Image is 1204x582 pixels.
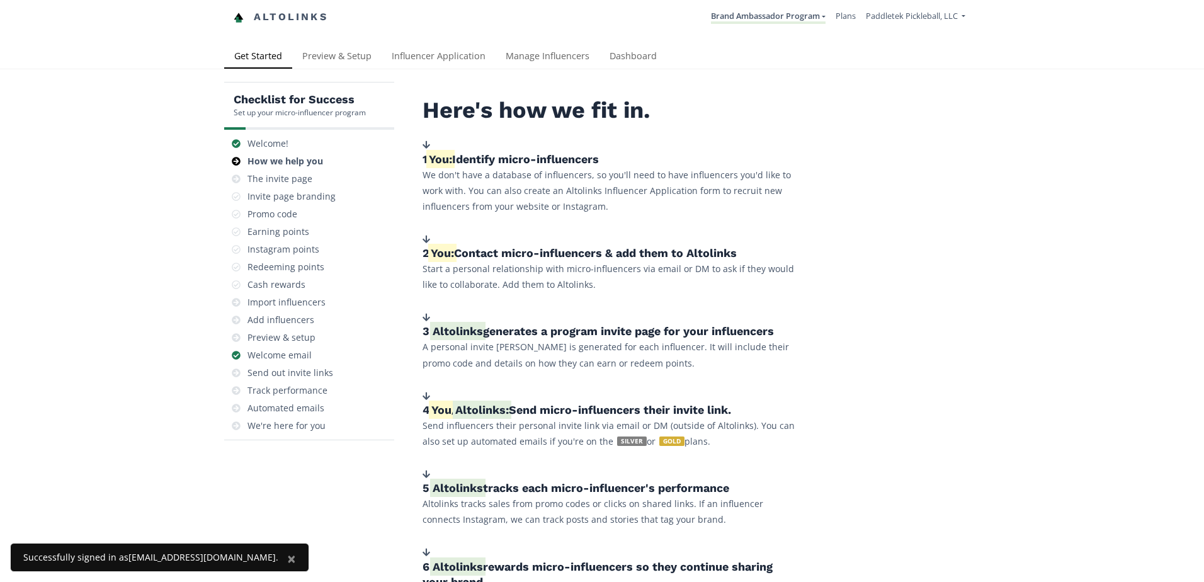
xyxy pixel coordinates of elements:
[247,314,314,326] div: Add influencers
[247,261,324,273] div: Redeeming points
[247,137,288,150] div: Welcome!
[423,152,800,167] h5: 1. Identify micro-influencers
[423,402,800,418] h5: 4. / Send micro-influencers their invite link.
[429,152,452,166] span: You:
[247,173,312,185] div: The invite page
[234,7,328,28] a: Altolinks
[423,496,800,527] p: Altolinks tracks sales from promo codes or clicks on shared links. If an influencer connects Inst...
[247,367,333,379] div: Send out invite links
[275,544,309,574] button: Close
[247,278,305,291] div: Cash rewards
[382,45,496,70] a: Influencer Application
[433,560,483,573] span: Altolinks
[433,324,483,338] span: Altolinks
[599,45,667,70] a: Dashboard
[247,155,323,168] div: How we help you
[866,10,958,21] span: Paddletek Pickleball, LLC
[423,246,800,261] h5: 2. Contact micro-influencers & add them to Altolinks
[423,481,800,496] h5: 5. tracks each micro-influencer's performance
[866,10,965,25] a: Paddletek Pickleball, LLC
[423,339,800,370] p: A personal invite [PERSON_NAME] is generated for each influencer. It will include their promo cod...
[423,324,800,339] h5: 3. generates a program invite page for your influencers
[247,296,326,309] div: Import influencers
[423,167,800,215] p: We don't have a database of influencers, so you'll need to have influencers you'd like to work wi...
[247,225,309,238] div: Earning points
[656,435,684,447] a: GOLD
[433,481,483,494] span: Altolinks
[496,45,599,70] a: Manage Influencers
[455,403,509,416] span: Altolinks:
[659,437,684,446] span: GOLD
[836,10,856,21] a: Plans
[431,246,454,260] span: You:
[247,349,312,362] div: Welcome email
[287,548,296,569] span: ×
[234,13,244,23] img: favicon-32x32.png
[247,208,297,220] div: Promo code
[617,437,647,446] span: SILVER
[292,45,382,70] a: Preview & Setup
[423,98,800,123] h2: Here's how we fit in.
[431,403,451,416] span: You
[247,419,326,432] div: We're here for you
[423,418,800,449] p: Send influencers their personal invite link via email or DM (outside of Altolinks). You can also ...
[247,402,324,414] div: Automated emails
[234,107,366,118] div: Set up your micro-influencer program
[247,190,336,203] div: Invite page branding
[423,261,800,292] p: Start a personal relationship with micro-influencers via email or DM to ask if they would like to...
[247,384,327,397] div: Track performance
[23,551,278,564] div: Successfully signed in as [EMAIL_ADDRESS][DOMAIN_NAME] .
[224,45,292,70] a: Get Started
[247,243,319,256] div: Instagram points
[613,435,647,447] a: SILVER
[711,10,826,24] a: Brand Ambassador Program
[247,331,315,344] div: Preview & setup
[234,92,366,107] h5: Checklist for Success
